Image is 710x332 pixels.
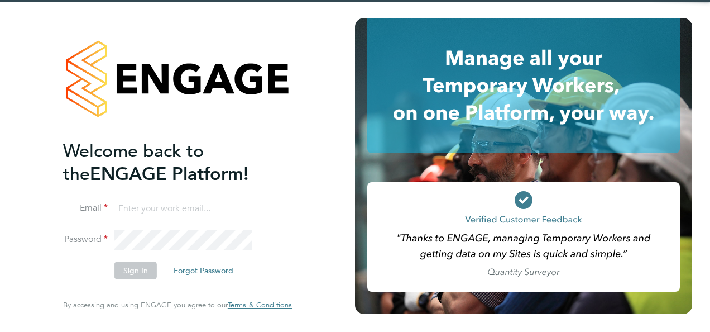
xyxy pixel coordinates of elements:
[63,140,281,186] h2: ENGAGE Platform!
[114,262,157,279] button: Sign In
[63,140,204,185] span: Welcome back to the
[228,301,292,310] a: Terms & Conditions
[165,262,242,279] button: Forgot Password
[114,199,252,219] input: Enter your work email...
[63,202,108,214] label: Email
[63,300,292,310] span: By accessing and using ENGAGE you agree to our
[63,234,108,245] label: Password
